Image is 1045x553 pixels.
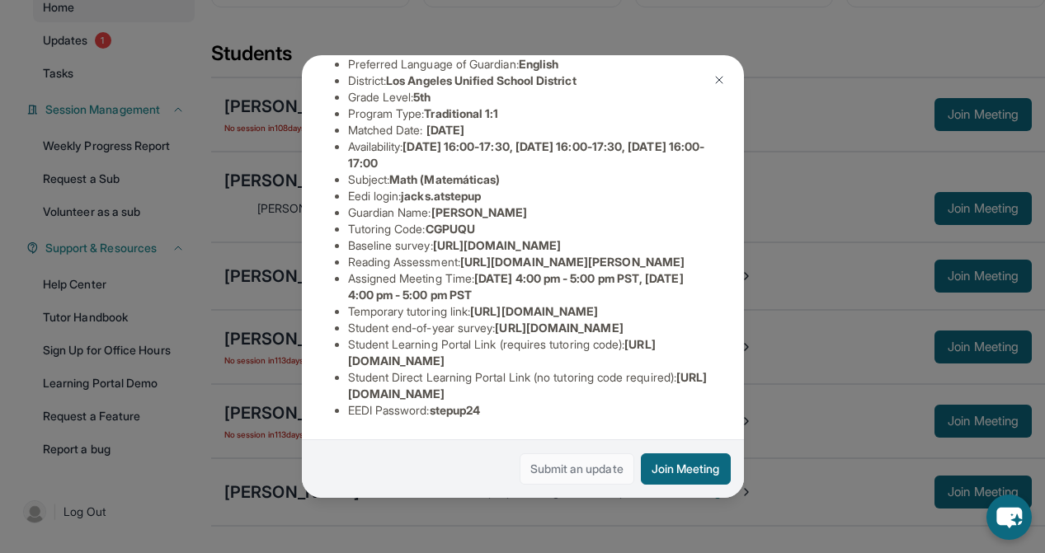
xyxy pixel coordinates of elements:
[348,188,711,204] li: Eedi login :
[348,221,711,237] li: Tutoring Code :
[470,304,598,318] span: [URL][DOMAIN_NAME]
[460,255,685,269] span: [URL][DOMAIN_NAME][PERSON_NAME]
[413,90,431,104] span: 5th
[348,89,711,105] li: Grade Level:
[348,336,711,369] li: Student Learning Portal Link (requires tutoring code) :
[431,205,528,219] span: [PERSON_NAME]
[433,238,561,252] span: [URL][DOMAIN_NAME]
[386,73,576,87] span: Los Angeles Unified School District
[348,271,684,302] span: [DATE] 4:00 pm - 5:00 pm PST, [DATE] 4:00 pm - 5:00 pm PST
[348,237,711,254] li: Baseline survey :
[348,122,711,138] li: Matched Date:
[348,303,711,320] li: Temporary tutoring link :
[519,57,559,71] span: English
[641,453,731,485] button: Join Meeting
[495,321,623,335] span: [URL][DOMAIN_NAME]
[348,105,711,122] li: Program Type:
[348,270,711,303] li: Assigned Meeting Time :
[401,189,481,203] span: jacks.atstepup
[348,204,711,221] li: Guardian Name :
[430,403,481,417] span: stepup24
[520,453,634,485] a: Submit an update
[713,73,726,87] img: Close Icon
[426,123,464,137] span: [DATE]
[424,106,498,120] span: Traditional 1:1
[348,369,711,402] li: Student Direct Learning Portal Link (no tutoring code required) :
[348,73,711,89] li: District:
[348,138,711,171] li: Availability:
[348,320,711,336] li: Student end-of-year survey :
[348,171,711,188] li: Subject :
[389,172,500,186] span: Math (Matemáticas)
[426,222,475,236] span: CGPUQU
[348,139,705,170] span: [DATE] 16:00-17:30, [DATE] 16:00-17:30, [DATE] 16:00-17:00
[348,56,711,73] li: Preferred Language of Guardian:
[986,494,1032,540] button: chat-button
[348,254,711,270] li: Reading Assessment :
[348,402,711,419] li: EEDI Password :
